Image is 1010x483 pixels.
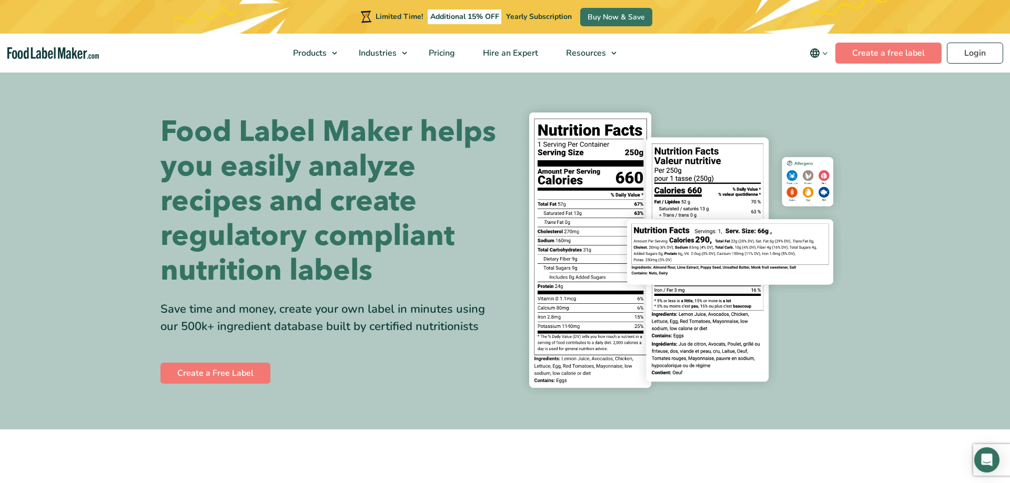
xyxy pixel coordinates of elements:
span: Limited Time! [376,12,423,22]
span: Additional 15% OFF [428,9,502,24]
a: Create a free label [835,43,942,64]
span: Resources [563,47,607,59]
span: Yearly Subscription [506,12,572,22]
a: Create a Free Label [160,363,270,384]
a: Products [279,34,342,73]
span: Industries [356,47,398,59]
a: Resources [552,34,622,73]
h1: Food Label Maker helps you easily analyze recipes and create regulatory compliant nutrition labels [160,115,497,288]
a: Buy Now & Save [580,8,652,26]
a: Pricing [415,34,467,73]
span: Hire an Expert [480,47,539,59]
a: Login [947,43,1003,64]
a: Industries [345,34,412,73]
div: Save time and money, create your own label in minutes using our 500k+ ingredient database built b... [160,301,497,335]
span: Pricing [426,47,456,59]
div: Open Intercom Messenger [974,447,999,472]
a: Hire an Expert [469,34,550,73]
span: Products [290,47,328,59]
